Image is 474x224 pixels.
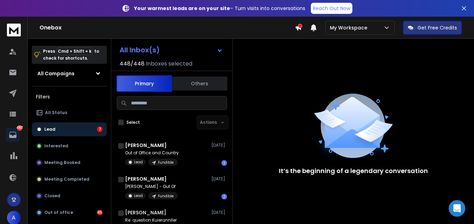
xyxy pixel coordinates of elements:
button: Interested [32,139,107,153]
div: 85 [97,210,103,215]
div: Open Intercom Messenger [449,200,465,217]
p: [DATE] [211,176,227,182]
p: [DATE] [211,210,227,215]
p: Reach Out Now [313,5,350,12]
h1: All Campaigns [37,70,74,77]
h3: Filters [32,92,107,102]
button: All Status [32,106,107,120]
button: Meeting Completed [32,172,107,186]
p: Lead [134,160,143,165]
h1: [PERSON_NAME] [125,175,167,182]
button: All Campaigns [32,67,107,80]
a: Reach Out Now [311,3,352,14]
p: Lead [134,193,143,198]
h1: [PERSON_NAME] [125,209,166,216]
p: – Turn visits into conversations [134,5,305,12]
button: Primary [116,75,172,92]
p: Fundible [158,193,174,199]
h3: Inboxes selected [146,60,192,68]
div: 1 [221,194,227,199]
button: Get Free Credits [403,21,462,35]
p: Meeting Completed [44,176,89,182]
h1: Onebox [39,24,295,32]
button: All Inbox(s) [114,43,228,57]
span: Cmd + Shift + k [57,47,93,55]
p: My Workspace [330,24,370,31]
button: Lead7 [32,122,107,136]
img: logo [7,24,21,36]
a: 4507 [6,128,20,142]
p: 4507 [17,125,23,131]
button: Others [172,76,227,91]
button: Closed [32,189,107,203]
p: Meeting Booked [44,160,80,165]
div: 1 [221,160,227,166]
p: Get Free Credits [418,24,457,31]
span: 448 / 448 [120,60,144,68]
p: Lead [44,127,55,132]
p: All Status [45,110,67,115]
button: Meeting Booked [32,156,107,170]
p: Out of Office and Country [125,150,179,156]
strong: Your warmest leads are on your site [134,5,230,12]
label: Select [126,120,140,125]
p: Press to check for shortcuts. [43,48,99,62]
h1: All Inbox(s) [120,46,160,53]
p: Interested [44,143,68,149]
h1: [PERSON_NAME] [125,142,167,149]
p: Closed [44,193,60,199]
p: [PERSON_NAME] - Out Of [125,184,178,189]
p: It’s the beginning of a legendary conversation [279,166,428,176]
p: [DATE] [211,143,227,148]
button: Out of office85 [32,206,107,219]
p: Fundible [158,160,174,165]
p: Out of office [44,210,73,215]
p: Re: question Kuierannller [125,217,178,223]
div: 7 [97,127,103,132]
